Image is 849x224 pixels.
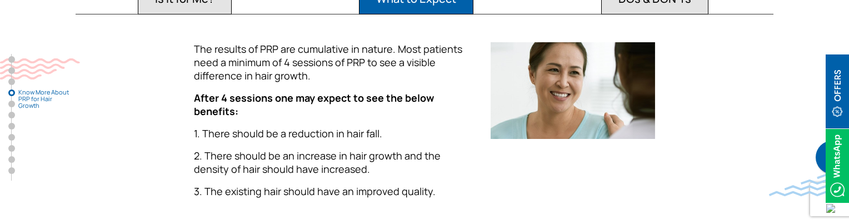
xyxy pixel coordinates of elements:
img: Whatsappicon [826,129,849,203]
strong: After 4 sessions one may expect to see the below benefits: [194,91,434,118]
img: bluewave [769,174,849,196]
span: 2. There should be an increase in hair growth and the density of hair should have increased. [194,149,441,176]
span: Know More About PRP for Hair Growth [18,89,74,109]
img: up-blue-arrow.svg [826,204,835,213]
a: Know More About PRP for Hair Growth [8,89,15,96]
span: The results of PRP are cumulative in nature. Most patients need a minimum of 4 sessions of PRP to... [194,42,462,82]
span: 3. The existing hair should have an improved quality. [194,185,436,198]
span: 1. There should be a reduction in hair fall. [194,127,382,140]
a: Whatsappicon [826,158,849,171]
img: offerBt [826,54,849,128]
